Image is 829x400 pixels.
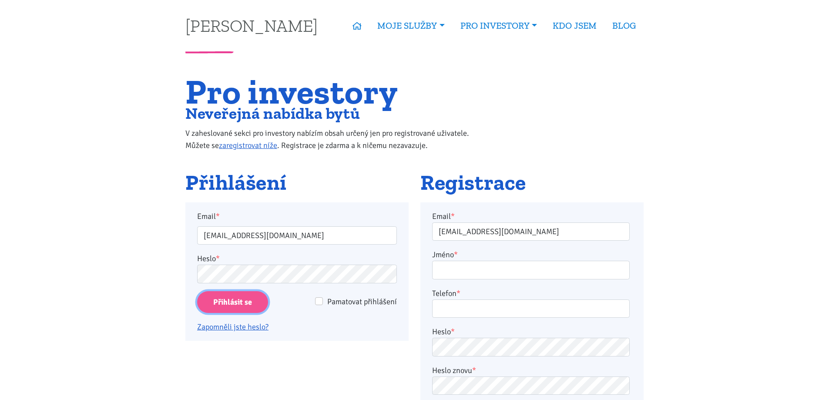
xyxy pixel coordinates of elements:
a: BLOG [604,16,644,36]
abbr: required [456,289,460,298]
h2: Registrace [420,171,644,195]
h2: Přihlášení [185,171,409,195]
a: [PERSON_NAME] [185,17,318,34]
h2: Neveřejná nabídka bytů [185,106,487,121]
label: Heslo [432,326,455,338]
abbr: required [451,327,455,336]
a: zaregistrovat níže [219,141,277,150]
a: KDO JSEM [545,16,604,36]
label: Telefon [432,287,460,299]
span: Pamatovat přihlášení [327,297,397,306]
label: Email [191,210,403,222]
abbr: required [472,366,476,375]
a: Zapomněli jste heslo? [197,322,269,332]
p: V zaheslované sekci pro investory nabízím obsah určený jen pro registrované uživatele. Můžete se ... [185,127,487,151]
a: MOJE SLUŽBY [369,16,452,36]
h1: Pro investory [185,77,487,106]
abbr: required [454,250,458,259]
label: Email [432,210,455,222]
input: Přihlásit se [197,291,268,313]
a: PRO INVESTORY [453,16,545,36]
label: Heslo [197,252,220,265]
label: Heslo znovu [432,364,476,376]
abbr: required [451,212,455,221]
label: Jméno [432,249,458,261]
